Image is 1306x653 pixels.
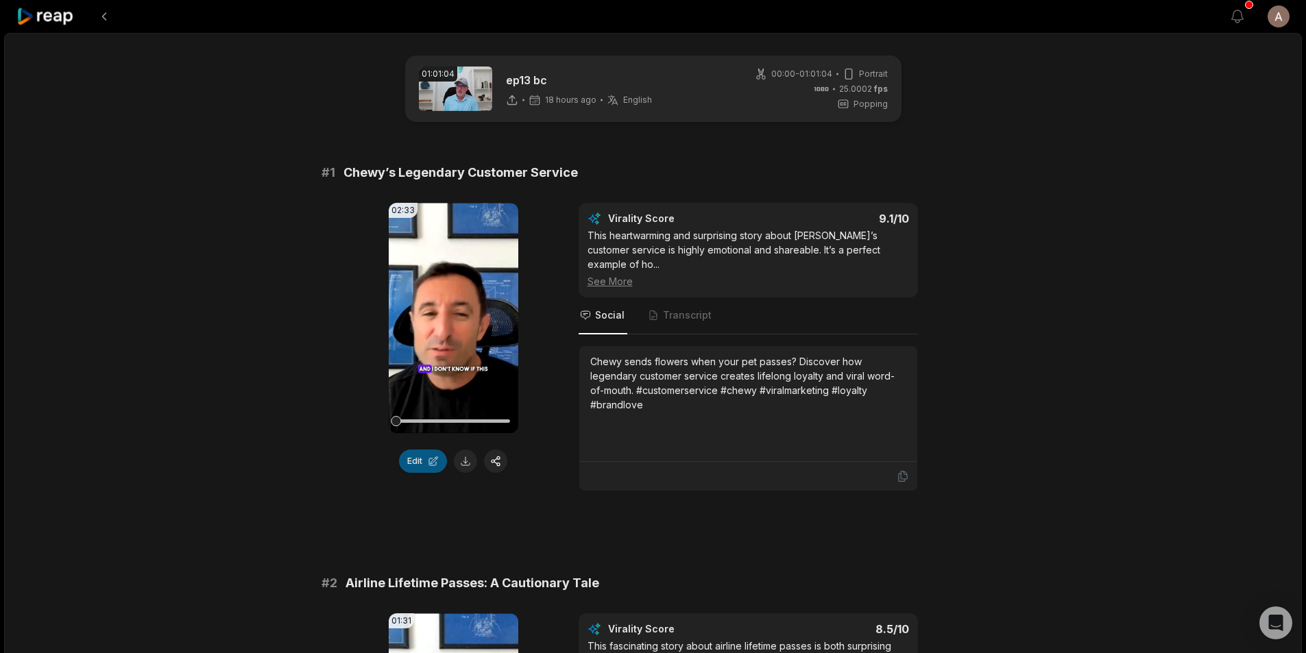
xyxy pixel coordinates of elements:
[663,308,712,322] span: Transcript
[419,66,457,82] div: 01:01:04
[623,95,652,106] span: English
[762,212,909,225] div: 9.1 /10
[588,228,909,288] div: This heartwarming and surprising story about [PERSON_NAME]’s customer service is highly emotional...
[579,297,918,334] nav: Tabs
[343,163,578,182] span: Chewy’s Legendary Customer Service
[771,68,832,80] span: 00:00 - 01:01:04
[590,354,906,412] div: Chewy sends flowers when your pet passes? Discover how legendary customer service creates lifelon...
[588,274,909,288] div: See More
[322,574,337,593] span: # 2
[545,95,596,106] span: 18 hours ago
[506,72,652,88] p: ep13 bc
[389,203,518,433] video: Your browser does not support mp4 format.
[608,212,755,225] div: Virality Score
[839,83,888,95] span: 25.0002
[1259,606,1292,639] div: Open Intercom Messenger
[874,84,888,94] span: fps
[859,68,888,80] span: Portrait
[854,98,888,110] span: Popping
[346,574,599,593] span: Airline Lifetime Passes: A Cautionary Tale
[608,622,755,636] div: Virality Score
[762,622,909,636] div: 8.5 /10
[595,308,625,322] span: Social
[322,163,335,182] span: # 1
[399,449,447,473] button: Edit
